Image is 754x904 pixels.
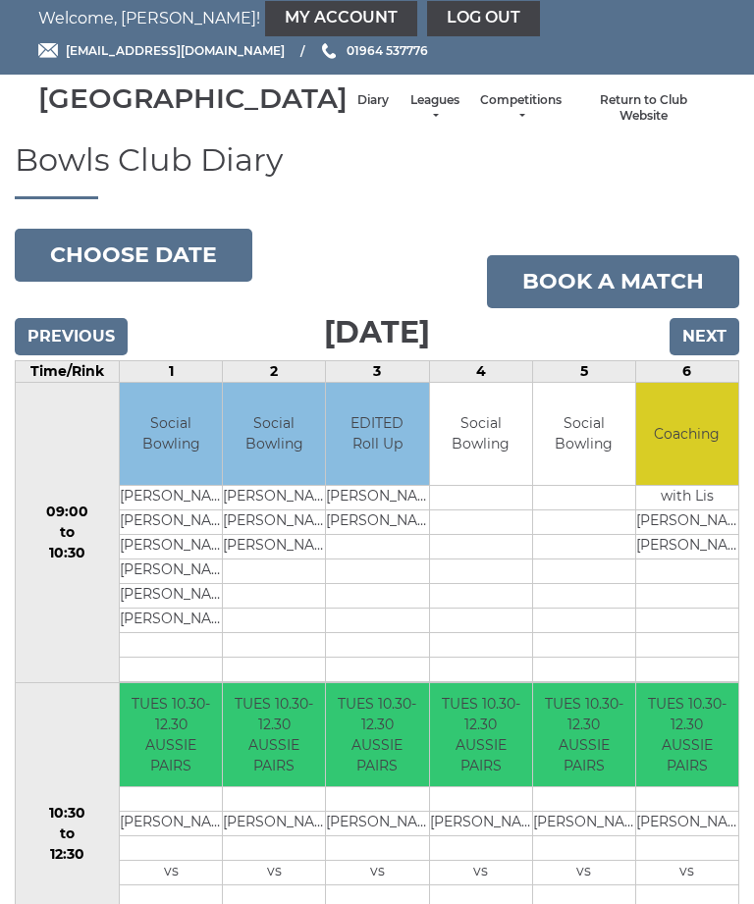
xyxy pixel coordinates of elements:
[120,383,222,486] td: Social Bowling
[347,43,428,58] span: 01964 537776
[66,43,285,58] span: [EMAIL_ADDRESS][DOMAIN_NAME]
[120,535,222,559] td: [PERSON_NAME]
[223,683,325,786] td: TUES 10.30-12.30 AUSSIE PAIRS
[429,360,532,382] td: 4
[38,1,716,36] nav: Welcome, [PERSON_NAME]!
[636,683,738,786] td: TUES 10.30-12.30 AUSSIE PAIRS
[223,486,325,510] td: [PERSON_NAME]
[322,43,336,59] img: Phone us
[223,383,325,486] td: Social Bowling
[120,584,222,609] td: [PERSON_NAME]
[636,811,738,835] td: [PERSON_NAME]
[38,41,285,60] a: Email [EMAIL_ADDRESS][DOMAIN_NAME]
[326,860,428,884] td: vs
[430,860,532,884] td: vs
[636,510,738,535] td: [PERSON_NAME]
[265,1,417,36] a: My Account
[480,92,562,125] a: Competitions
[635,360,738,382] td: 6
[326,383,428,486] td: EDITED Roll Up
[408,92,460,125] a: Leagues
[532,360,635,382] td: 5
[427,1,540,36] a: Log out
[581,92,706,125] a: Return to Club Website
[16,360,120,382] td: Time/Rink
[15,229,252,282] button: Choose date
[670,318,739,355] input: Next
[120,860,222,884] td: vs
[533,860,635,884] td: vs
[38,43,58,58] img: Email
[15,318,128,355] input: Previous
[430,683,532,786] td: TUES 10.30-12.30 AUSSIE PAIRS
[636,383,738,486] td: Coaching
[223,510,325,535] td: [PERSON_NAME]
[120,683,222,786] td: TUES 10.30-12.30 AUSSIE PAIRS
[326,510,428,535] td: [PERSON_NAME]
[357,92,389,109] a: Diary
[636,860,738,884] td: vs
[120,559,222,584] td: [PERSON_NAME]
[326,811,428,835] td: [PERSON_NAME]
[223,860,325,884] td: vs
[16,382,120,683] td: 09:00 to 10:30
[326,360,429,382] td: 3
[38,83,348,114] div: [GEOGRAPHIC_DATA]
[533,383,635,486] td: Social Bowling
[636,535,738,559] td: [PERSON_NAME]
[223,360,326,382] td: 2
[533,683,635,786] td: TUES 10.30-12.30 AUSSIE PAIRS
[430,811,532,835] td: [PERSON_NAME]
[326,683,428,786] td: TUES 10.30-12.30 AUSSIE PAIRS
[120,811,222,835] td: [PERSON_NAME]
[120,510,222,535] td: [PERSON_NAME]
[533,811,635,835] td: [PERSON_NAME]
[120,609,222,633] td: [PERSON_NAME]
[120,360,223,382] td: 1
[430,383,532,486] td: Social Bowling
[487,255,739,308] a: Book a match
[223,535,325,559] td: [PERSON_NAME]
[223,811,325,835] td: [PERSON_NAME]
[326,486,428,510] td: [PERSON_NAME]
[319,41,428,60] a: Phone us 01964 537776
[636,486,738,510] td: with Lis
[15,142,739,199] h1: Bowls Club Diary
[120,486,222,510] td: [PERSON_NAME]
